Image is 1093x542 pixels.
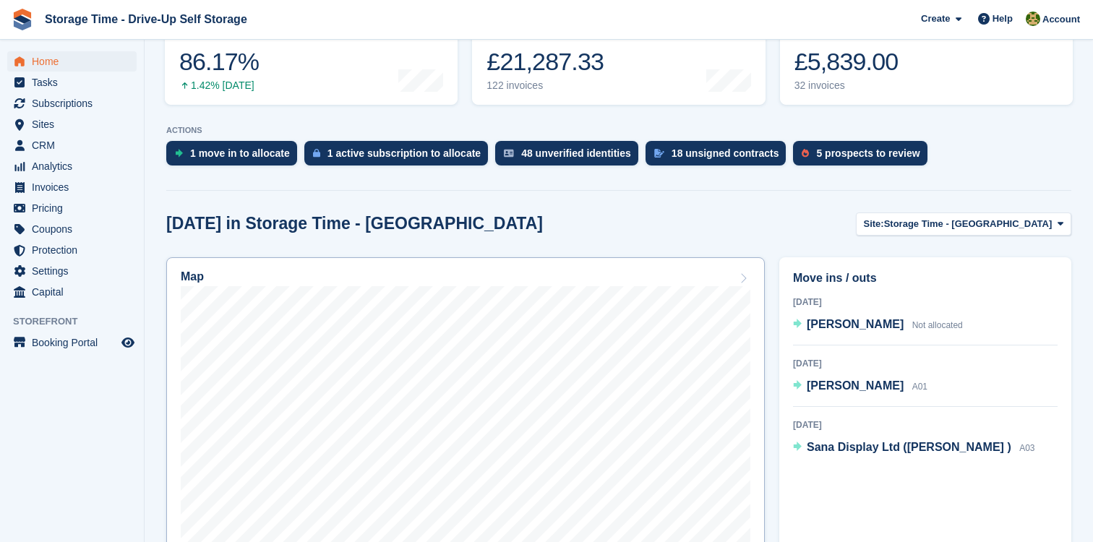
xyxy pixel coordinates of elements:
[7,93,137,113] a: menu
[179,79,259,92] div: 1.42% [DATE]
[793,377,927,396] a: [PERSON_NAME] A01
[1026,12,1040,26] img: Zain Sarwar
[780,13,1073,105] a: Awaiting payment £5,839.00 32 invoices
[32,114,119,134] span: Sites
[313,148,320,158] img: active_subscription_to_allocate_icon-d502201f5373d7db506a760aba3b589e785aa758c864c3986d89f69b8ff3...
[7,240,137,260] a: menu
[487,47,604,77] div: £21,287.33
[7,135,137,155] a: menu
[993,12,1013,26] span: Help
[32,135,119,155] span: CRM
[654,149,664,158] img: contract_signature_icon-13c848040528278c33f63329250d36e43548de30e8caae1d1a13099fd9432cc5.svg
[166,126,1071,135] p: ACTIONS
[7,332,137,353] a: menu
[7,198,137,218] a: menu
[181,270,204,283] h2: Map
[32,198,119,218] span: Pricing
[794,79,899,92] div: 32 invoices
[7,261,137,281] a: menu
[794,47,899,77] div: £5,839.00
[7,177,137,197] a: menu
[32,51,119,72] span: Home
[7,51,137,72] a: menu
[793,357,1058,370] div: [DATE]
[32,156,119,176] span: Analytics
[793,439,1035,457] a: Sana Display Ltd ([PERSON_NAME] ) A03
[472,13,765,105] a: Month-to-date sales £21,287.33 122 invoices
[495,141,646,173] a: 48 unverified identities
[39,7,253,31] a: Storage Time - Drive-Up Self Storage
[175,149,183,158] img: move_ins_to_allocate_icon-fdf77a2bb77ea45bf5b3d319d69a93e2d87916cf1d5bf7949dd705db3b84f3ca.svg
[119,334,137,351] a: Preview store
[807,379,904,392] span: [PERSON_NAME]
[921,12,950,26] span: Create
[646,141,794,173] a: 18 unsigned contracts
[912,320,963,330] span: Not allocated
[793,270,1058,287] h2: Move ins / outs
[304,141,495,173] a: 1 active subscription to allocate
[793,316,963,335] a: [PERSON_NAME] Not allocated
[487,79,604,92] div: 122 invoices
[7,282,137,302] a: menu
[672,147,779,159] div: 18 unsigned contracts
[32,219,119,239] span: Coupons
[32,240,119,260] span: Protection
[327,147,481,159] div: 1 active subscription to allocate
[793,296,1058,309] div: [DATE]
[802,149,809,158] img: prospect-51fa495bee0391a8d652442698ab0144808aea92771e9ea1ae160a38d050c398.svg
[521,147,631,159] div: 48 unverified identities
[179,47,259,77] div: 86.17%
[856,212,1072,236] button: Site: Storage Time - [GEOGRAPHIC_DATA]
[7,72,137,93] a: menu
[884,217,1053,231] span: Storage Time - [GEOGRAPHIC_DATA]
[166,214,543,233] h2: [DATE] in Storage Time - [GEOGRAPHIC_DATA]
[32,332,119,353] span: Booking Portal
[1042,12,1080,27] span: Account
[12,9,33,30] img: stora-icon-8386f47178a22dfd0bd8f6a31ec36ba5ce8667c1dd55bd0f319d3a0aa187defe.svg
[864,217,884,231] span: Site:
[912,382,927,392] span: A01
[13,314,144,329] span: Storefront
[793,418,1058,431] div: [DATE]
[7,219,137,239] a: menu
[793,141,934,173] a: 5 prospects to review
[165,13,458,105] a: Occupancy 86.17% 1.42% [DATE]
[7,114,137,134] a: menu
[166,141,304,173] a: 1 move in to allocate
[807,318,904,330] span: [PERSON_NAME]
[32,282,119,302] span: Capital
[504,149,514,158] img: verify_identity-adf6edd0f0f0b5bbfe63781bf79b02c33cf7c696d77639b501bdc392416b5a36.svg
[190,147,290,159] div: 1 move in to allocate
[32,72,119,93] span: Tasks
[1019,443,1034,453] span: A03
[32,261,119,281] span: Settings
[816,147,920,159] div: 5 prospects to review
[32,93,119,113] span: Subscriptions
[32,177,119,197] span: Invoices
[7,156,137,176] a: menu
[807,441,1011,453] span: Sana Display Ltd ([PERSON_NAME] )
